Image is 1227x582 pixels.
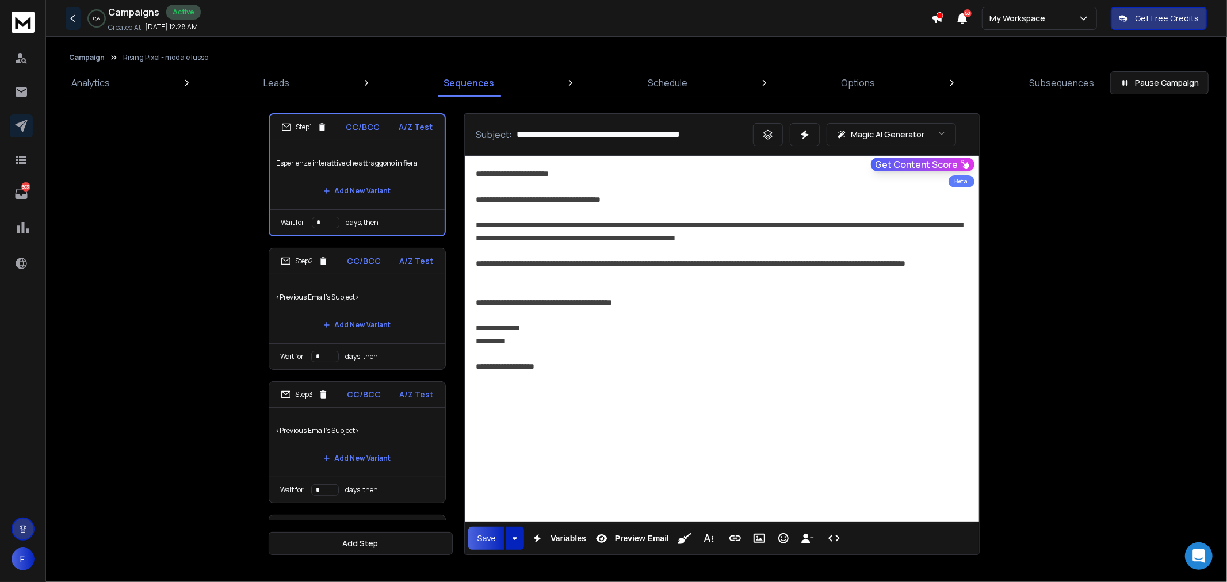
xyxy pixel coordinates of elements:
a: 303 [10,182,33,205]
p: [DATE] 12:28 AM [145,22,198,32]
p: Subject: [476,128,513,141]
p: Subsequences [1029,76,1094,90]
button: Code View [823,527,845,550]
p: <Previous Email's Subject> [276,415,438,447]
p: 0 % [94,15,100,22]
a: Options [835,69,882,97]
p: days, then [346,218,379,227]
div: Beta [949,175,974,187]
li: Step2CC/BCCA/Z Test<Previous Email's Subject>Add New VariantWait fordays, then [269,248,446,370]
p: A/Z Test [399,121,433,133]
button: Add New Variant [314,447,400,470]
button: F [12,547,35,570]
p: Sequences [444,76,494,90]
div: Step 3 [281,389,328,400]
button: Get Free Credits [1111,7,1207,30]
p: Created At: [108,23,143,32]
div: Active [166,5,201,20]
button: Insert Unsubscribe Link [797,527,819,550]
button: Insert Image (Ctrl+P) [748,527,770,550]
button: Add New Variant [314,179,400,202]
p: Esperienze interattive che attraggono in fiera [277,147,438,179]
button: Magic AI Generator [827,123,956,146]
p: A/Z Test [400,255,434,267]
a: Schedule [641,69,694,97]
div: Open Intercom Messenger [1185,542,1213,570]
button: Campaign [69,53,105,62]
span: Preview Email [613,534,671,543]
a: Sequences [437,69,501,97]
button: Add Step [269,532,453,555]
p: My Workspace [989,13,1050,24]
p: CC/BCC [347,389,381,400]
button: Variables [526,527,588,550]
p: CC/BCC [347,255,381,267]
button: Emoticons [773,527,794,550]
p: Wait for [281,218,305,227]
button: Preview Email [591,527,671,550]
button: Get Content Score [871,158,974,171]
a: Analytics [64,69,117,97]
p: Magic AI Generator [851,129,925,140]
li: Step1CC/BCCA/Z TestEsperienze interattive che attraggono in fieraAdd New VariantWait fordays, then [269,113,446,236]
h1: Campaigns [108,5,159,19]
button: Add New Variant [314,313,400,336]
p: Schedule [648,76,687,90]
div: Step 1 [281,122,327,132]
div: Step 2 [281,256,328,266]
p: <Previous Email's Subject> [276,281,438,313]
p: Wait for [281,352,304,361]
p: Get Free Credits [1135,13,1199,24]
button: Insert Link (Ctrl+K) [724,527,746,550]
button: Pause Campaign [1110,71,1209,94]
button: More Text [698,527,720,550]
p: days, then [346,485,379,495]
p: Options [842,76,876,90]
a: Leads [257,69,296,97]
p: 303 [21,182,30,192]
button: Save [468,527,505,550]
p: A/Z Test [400,389,434,400]
li: Step3CC/BCCA/Z Test<Previous Email's Subject>Add New VariantWait fordays, then [269,381,446,503]
p: Rising Pixel - moda e lusso [123,53,208,62]
img: logo [12,12,35,33]
a: Subsequences [1022,69,1101,97]
p: Wait for [281,485,304,495]
span: 50 [964,9,972,17]
button: Clean HTML [674,527,695,550]
p: Analytics [71,76,110,90]
p: days, then [346,352,379,361]
p: Leads [263,76,289,90]
span: Variables [548,534,588,543]
p: CC/BCC [346,121,380,133]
